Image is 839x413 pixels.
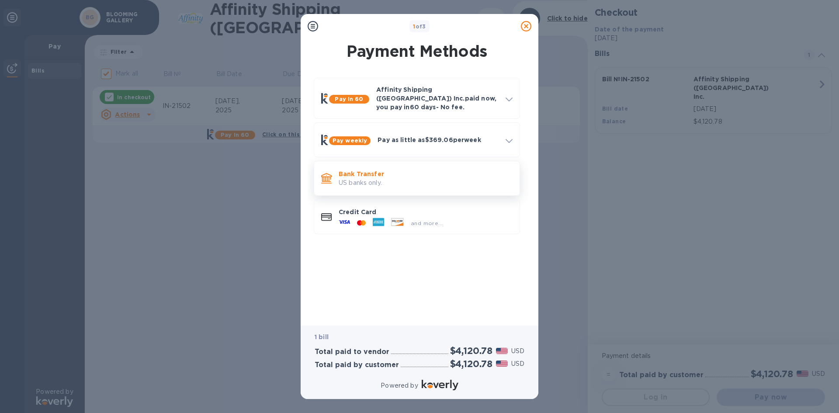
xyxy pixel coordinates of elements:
img: Logo [422,380,458,390]
img: USD [496,361,508,367]
p: Affinity Shipping ([GEOGRAPHIC_DATA]) Inc. paid now, you pay in 60 days - No fee. [376,85,499,111]
h2: $4,120.78 [450,345,492,356]
b: 1 bill [315,333,329,340]
p: Bank Transfer [339,170,513,178]
p: US banks only. [339,178,513,187]
span: and more... [411,220,443,226]
span: 1 [413,23,415,30]
b: Pay in 60 [335,96,363,102]
p: Powered by [381,381,418,390]
h3: Total paid by customer [315,361,399,369]
b: Pay weekly [333,137,367,144]
b: of 3 [413,23,426,30]
p: Credit Card [339,208,513,216]
p: USD [511,347,524,356]
h3: Total paid to vendor [315,348,389,356]
h1: Payment Methods [312,42,522,60]
h2: $4,120.78 [450,358,492,369]
p: USD [511,359,524,368]
p: Pay as little as $369.06 per week [378,135,499,144]
img: USD [496,348,508,354]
